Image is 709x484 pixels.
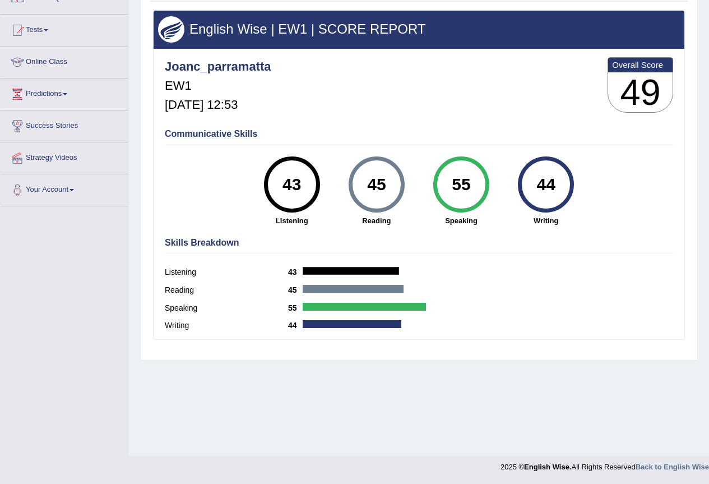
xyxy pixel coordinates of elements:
[612,60,669,70] b: Overall Score
[165,129,673,139] h4: Communicative Skills
[165,60,271,73] h4: Joanc_parramatta
[608,72,673,113] h3: 49
[509,215,583,226] strong: Writing
[526,161,567,208] div: 44
[271,161,312,208] div: 43
[158,22,680,36] h3: English Wise | EW1 | SCORE REPORT
[1,47,128,75] a: Online Class
[441,161,481,208] div: 55
[1,79,128,107] a: Predictions
[288,321,303,330] b: 44
[1,174,128,202] a: Your Account
[255,215,328,226] strong: Listening
[288,285,303,294] b: 45
[1,15,128,43] a: Tests
[165,266,288,278] label: Listening
[158,16,184,43] img: wings.png
[1,110,128,139] a: Success Stories
[165,320,288,331] label: Writing
[165,79,271,93] h5: EW1
[288,268,303,276] b: 43
[1,142,128,170] a: Strategy Videos
[165,98,271,112] h5: [DATE] 12:53
[165,284,288,296] label: Reading
[165,302,288,314] label: Speaking
[340,215,413,226] strong: Reading
[424,215,498,226] strong: Speaking
[501,456,709,472] div: 2025 © All Rights Reserved
[636,463,709,471] a: Back to English Wise
[288,303,303,312] b: 55
[356,161,397,208] div: 45
[524,463,571,471] strong: English Wise.
[165,238,673,248] h4: Skills Breakdown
